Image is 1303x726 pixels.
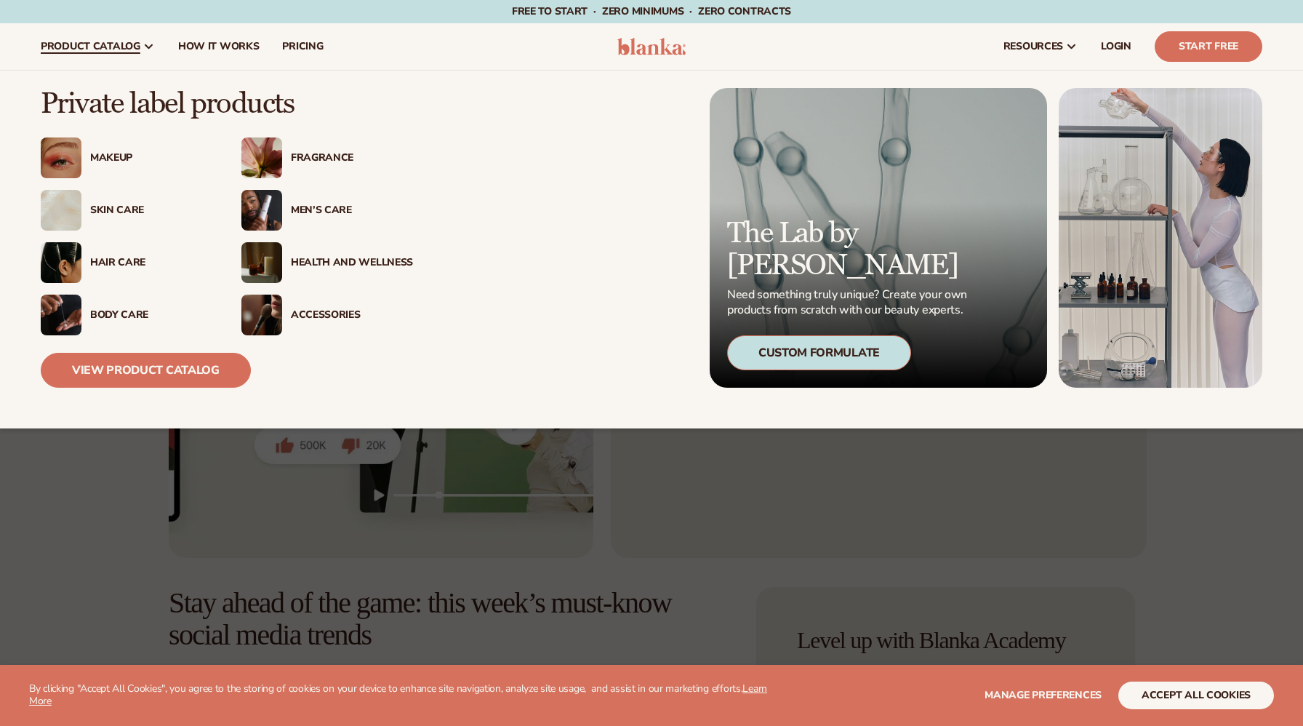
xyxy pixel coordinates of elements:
[41,190,212,231] a: Cream moisturizer swatch. Skin Care
[178,41,260,52] span: How It Works
[29,682,767,708] a: Learn More
[241,137,413,178] a: Pink blooming flower. Fragrance
[41,242,212,283] a: Female hair pulled back with clips. Hair Care
[241,190,413,231] a: Male holding moisturizer bottle. Men’s Care
[29,683,790,708] p: By clicking "Accept All Cookies", you agree to the storing of cookies on your device to enhance s...
[241,295,282,335] img: Female with makeup brush.
[992,23,1089,70] a: resources
[41,242,81,283] img: Female hair pulled back with clips.
[291,204,413,217] div: Men’s Care
[727,287,971,318] p: Need something truly unique? Create your own products from scratch with our beauty experts.
[270,23,334,70] a: pricing
[167,23,271,70] a: How It Works
[90,257,212,269] div: Hair Care
[241,295,413,335] a: Female with makeup brush. Accessories
[90,152,212,164] div: Makeup
[41,137,81,178] img: Female with glitter eye makeup.
[512,4,791,18] span: Free to start · ZERO minimums · ZERO contracts
[985,682,1102,709] button: Manage preferences
[1118,682,1274,709] button: accept all cookies
[727,218,971,282] p: The Lab by [PERSON_NAME]
[241,242,282,283] img: Candles and incense on table.
[241,137,282,178] img: Pink blooming flower.
[241,190,282,231] img: Male holding moisturizer bottle.
[90,309,212,322] div: Body Care
[291,309,413,322] div: Accessories
[1101,41,1131,52] span: LOGIN
[41,295,81,335] img: Male hand applying moisturizer.
[1089,23,1143,70] a: LOGIN
[710,88,1047,388] a: Microscopic product formula. The Lab by [PERSON_NAME] Need something truly unique? Create your ow...
[41,137,212,178] a: Female with glitter eye makeup. Makeup
[282,41,323,52] span: pricing
[291,257,413,269] div: Health And Wellness
[41,353,251,388] a: View Product Catalog
[90,204,212,217] div: Skin Care
[291,152,413,164] div: Fragrance
[985,688,1102,702] span: Manage preferences
[41,41,140,52] span: product catalog
[41,88,413,120] p: Private label products
[41,295,212,335] a: Male hand applying moisturizer. Body Care
[1059,88,1262,388] img: Female in lab with equipment.
[1155,31,1262,62] a: Start Free
[727,335,911,370] div: Custom Formulate
[617,38,686,55] img: logo
[29,23,167,70] a: product catalog
[1003,41,1063,52] span: resources
[241,242,413,283] a: Candles and incense on table. Health And Wellness
[41,190,81,231] img: Cream moisturizer swatch.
